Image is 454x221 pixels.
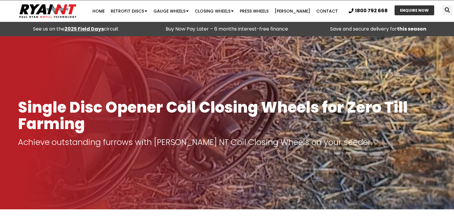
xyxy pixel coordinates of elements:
[192,5,237,17] a: Closing Wheels
[150,5,192,17] a: Gauge Wheels
[313,5,341,17] a: Contact
[18,2,78,20] img: Ryan NT logo
[397,25,426,32] strong: this season
[89,5,108,17] a: Home
[108,5,150,17] a: Retrofit Discs
[3,25,148,33] div: See us on the circuit
[443,5,452,15] div: Search
[18,138,436,146] p: Achieve outstanding furrows with [PERSON_NAME] NT Coil Closing Wheels on your seeder.
[18,99,436,132] h1: Single Disc Opener Coil Closing Wheels for Zero Till Farming
[400,8,429,12] span: ENQUIRE NOW
[88,5,342,17] nav: Menu
[355,8,388,13] span: 1800 792 668
[272,5,313,17] a: [PERSON_NAME]
[154,25,299,33] p: Buy Now Pay Later – 6 months interest-free finance
[395,5,434,15] a: ENQUIRE NOW
[349,8,388,13] a: 1800 792 668
[237,5,272,17] a: Press Wheels
[306,25,451,33] p: Save and secure delivery for
[65,25,104,32] a: 2025 Field Days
